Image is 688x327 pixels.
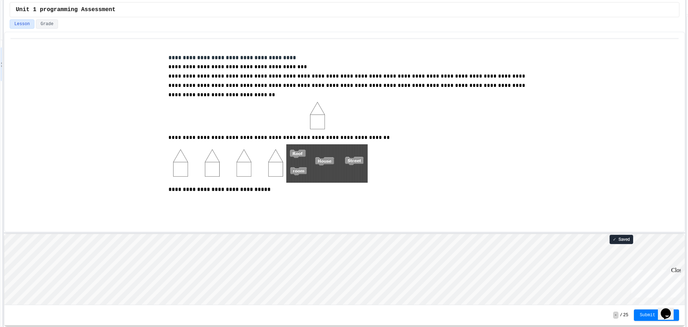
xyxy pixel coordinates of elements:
[36,19,58,29] button: Grade
[10,19,34,29] button: Lesson
[658,298,681,320] iframe: chat widget
[3,3,49,46] div: Chat with us now!Close
[629,267,681,298] iframe: chat widget
[16,5,115,14] span: Unit 1 programming Assessment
